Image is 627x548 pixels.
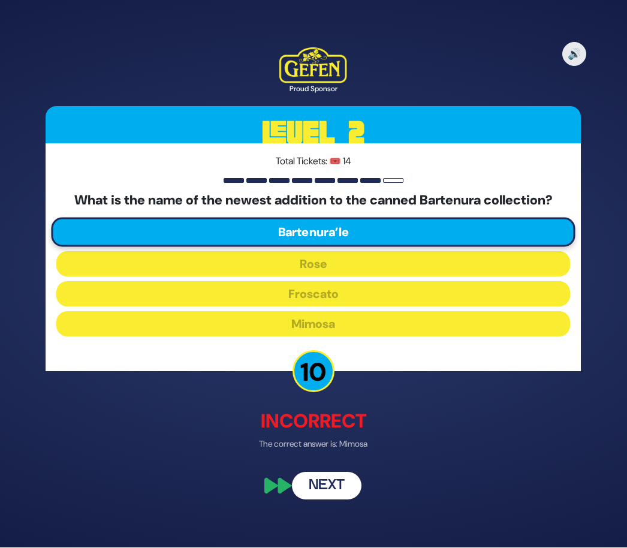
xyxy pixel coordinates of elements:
h5: What is the name of the newest addition to the canned Bartenura collection? [56,193,570,209]
button: Froscato [56,282,570,307]
p: 10 [293,351,334,393]
p: Total Tickets: 🎟️ 14 [56,155,570,169]
p: The correct answer is: Mimosa [46,438,581,451]
p: Incorrect [46,407,581,436]
button: Next [292,472,361,500]
h3: Level 2 [46,107,581,161]
div: Proud Sponsor [279,84,347,95]
button: Rose [56,252,570,277]
button: Bartenura’le [52,218,576,248]
button: 🔊 [563,43,587,67]
img: Kedem [279,48,347,84]
button: Mimosa [56,312,570,337]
